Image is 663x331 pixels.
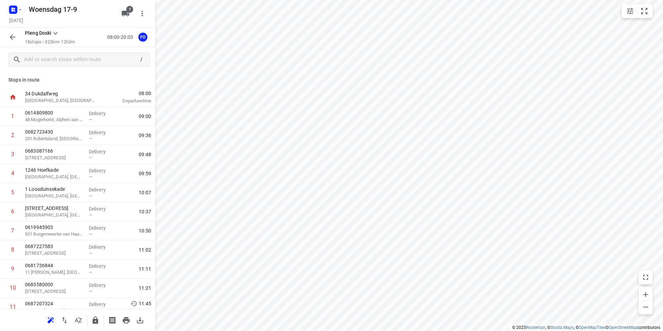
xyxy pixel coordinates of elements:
[25,269,83,276] p: 11 Louise Henriëttestraat, Vlaardingen
[11,189,14,196] div: 5
[89,110,114,117] p: Delivery
[25,173,83,180] p: [GEOGRAPHIC_DATA], [GEOGRAPHIC_DATA]
[11,227,14,234] div: 7
[119,7,132,20] button: 1
[89,117,92,122] span: —
[139,285,151,291] span: 11:21
[25,300,83,307] p: 0687207324
[609,325,637,330] a: OpenStreetMap
[89,289,92,294] span: —
[25,281,83,288] p: 0683580000
[89,212,92,218] span: —
[126,6,133,13] span: 1
[89,167,114,174] p: Delivery
[89,174,92,179] span: —
[25,147,83,154] p: 0683087166
[25,250,83,257] p: 550 Eksterlaan, Vlaardingen
[526,325,545,330] a: Routetitan
[89,244,114,251] p: Delivery
[139,265,151,272] span: 11:11
[25,39,75,45] p: 18 stops • 322km • 12h3m
[25,231,83,238] p: 921 Burgemeester van Haarenlaan, Schiedam
[25,193,83,200] p: [GEOGRAPHIC_DATA], [GEOGRAPHIC_DATA]
[24,54,138,65] input: Add or search stops within route
[89,193,92,198] span: —
[89,308,92,313] span: —
[25,224,83,231] p: 0619945903
[512,325,660,330] li: © 2025 , © , © © contributors
[139,300,151,307] span: 11:45
[25,97,97,104] p: [GEOGRAPHIC_DATA], [GEOGRAPHIC_DATA]
[11,151,14,158] div: 3
[89,155,92,160] span: —
[105,97,151,104] p: Departure time
[58,316,71,323] span: Reverse route
[25,116,83,123] p: 48 Magerhorst, Alphen aan den Rijn
[8,76,147,84] p: Stops in route
[25,90,97,97] p: 34 Dukdalfweg
[89,251,92,256] span: —
[138,33,147,42] div: PD
[10,285,16,291] div: 10
[25,135,83,142] p: 231 Robertaland, Den Haag
[139,151,151,158] span: 09:48
[26,4,116,15] h5: Rename
[25,307,83,314] p: 59 Borstelgras, Spijkenisse
[11,265,14,272] div: 9
[10,304,16,310] div: 11
[25,186,83,193] p: 1 Loosduinsekade
[11,132,14,138] div: 2
[25,128,83,135] p: 0682723430
[579,325,605,330] a: OpenMapTiles
[139,170,151,177] span: 09:59
[136,30,150,44] button: PD
[89,301,114,308] p: Delivery
[139,208,151,215] span: 10:37
[136,34,150,40] span: Assigned to Pleng Doski
[89,282,114,289] p: Delivery
[130,300,137,307] svg: Early
[139,189,151,196] span: 10:07
[25,205,83,212] p: [STREET_ADDRESS]
[11,170,14,177] div: 4
[89,224,114,231] p: Delivery
[139,246,151,253] span: 11:02
[25,167,83,173] p: 1246 Hoefkade
[89,263,114,270] p: Delivery
[139,113,151,120] span: 09:00
[25,288,83,295] p: 55 Schiedamseweg, Vlaardingen
[11,113,14,119] div: 1
[25,154,83,161] p: [STREET_ADDRESS]
[11,246,14,253] div: 8
[138,56,145,63] div: /
[11,208,14,215] div: 6
[139,132,151,139] span: 09:36
[105,90,151,97] span: 08:00
[622,4,653,18] div: small contained button group
[44,316,58,323] span: Reoptimize route
[89,148,114,155] p: Delivery
[135,7,149,20] button: More
[623,4,637,18] button: Map settings
[25,29,51,37] p: Pleng Doski
[117,307,151,314] p: 16:30-23:59
[25,212,83,219] p: [GEOGRAPHIC_DATA], [GEOGRAPHIC_DATA]
[6,16,26,24] h5: Project date
[89,270,92,275] span: —
[107,34,136,41] p: 08:00-20:03
[89,231,92,237] span: —
[25,243,83,250] p: 0687227583
[550,325,574,330] a: Stadia Maps
[25,109,83,116] p: 0614809800
[89,136,92,141] span: —
[25,262,83,269] p: 0681736844
[71,316,85,323] span: Sort by time window
[89,205,114,212] p: Delivery
[637,4,651,18] button: Fit zoom
[89,129,114,136] p: Delivery
[139,227,151,234] span: 10:50
[119,316,133,323] span: Print route
[89,186,114,193] p: Delivery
